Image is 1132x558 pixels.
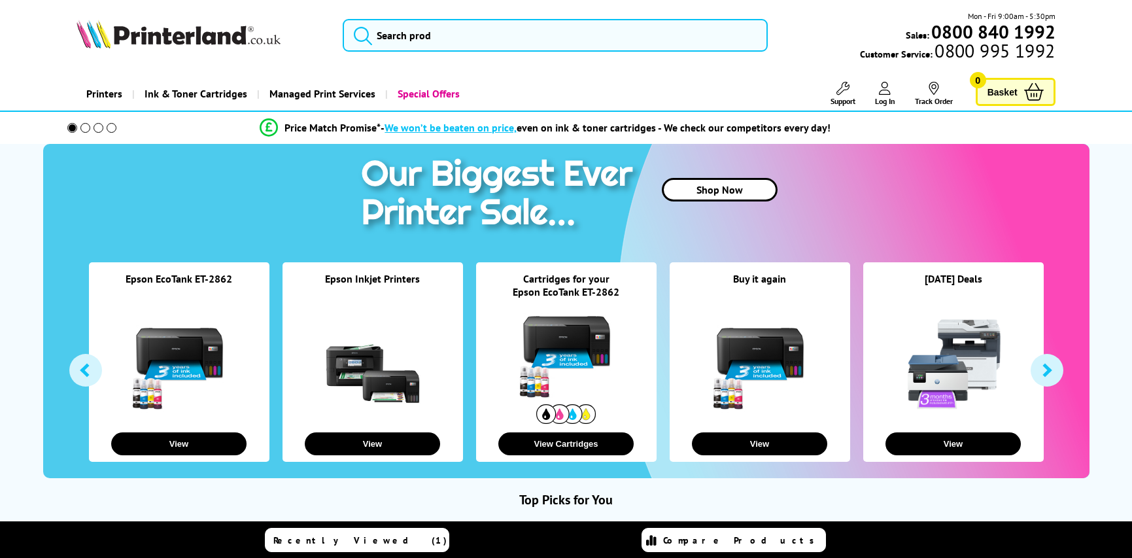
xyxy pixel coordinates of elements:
span: Basket [987,83,1018,101]
input: Search prod [343,19,768,52]
a: Basket 0 [976,78,1055,106]
span: Sales: [906,29,929,41]
button: View [885,432,1021,455]
span: 0 [970,72,986,88]
button: View Cartridges [498,432,634,455]
span: Mon - Fri 9:00am - 5:30pm [968,10,1055,22]
span: We won’t be beaten on price, [385,121,517,134]
a: Support [831,82,855,106]
span: Compare Products [663,534,821,546]
div: Cartridges for your [476,272,657,285]
a: Recently Viewed (1) [265,528,449,552]
button: View [305,432,440,455]
div: - even on ink & toner cartridges - We check our competitors every day! [381,121,831,134]
a: Buy it again [733,272,786,285]
a: Epson Inkjet Printers [325,272,420,285]
a: Log In [875,82,895,106]
a: Printerland Logo [77,20,326,51]
a: Managed Print Services [257,77,385,111]
a: Printers [77,77,132,111]
span: Ink & Toner Cartridges [145,77,247,111]
span: Customer Service: [860,44,1055,60]
a: Epson EcoTank ET-2862 [513,285,619,298]
span: 0800 995 1992 [933,44,1055,57]
span: Price Match Promise* [284,121,381,134]
div: [DATE] Deals [863,272,1044,302]
a: Special Offers [385,77,470,111]
a: Shop Now [662,178,778,201]
button: View [692,432,827,455]
span: Support [831,96,855,106]
span: Recently Viewed (1) [273,534,447,546]
span: Log In [875,96,895,106]
b: 0800 840 1992 [931,20,1055,44]
a: Track Order [915,82,953,106]
a: 0800 840 1992 [929,26,1055,38]
li: modal_Promise [50,116,1042,139]
a: Compare Products [642,528,826,552]
a: Ink & Toner Cartridges [132,77,257,111]
img: Printerland Logo [77,20,281,48]
img: printer sale [354,144,646,247]
a: Epson EcoTank ET-2862 [126,272,232,285]
button: View [111,432,247,455]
